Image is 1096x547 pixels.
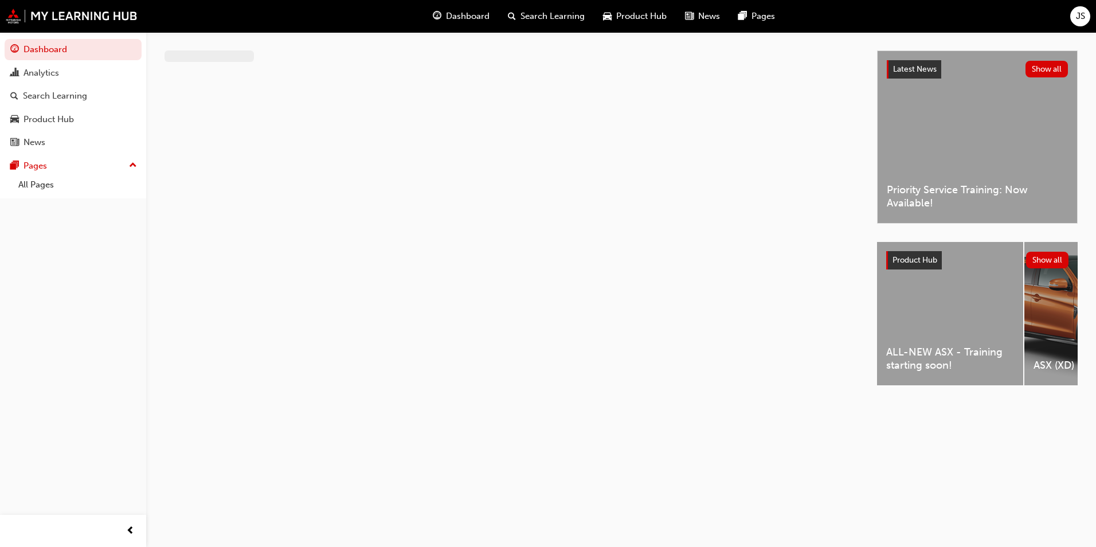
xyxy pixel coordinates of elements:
a: Search Learning [5,85,142,107]
span: news-icon [685,9,694,24]
span: car-icon [10,115,19,125]
button: Show all [1025,61,1068,77]
button: Pages [5,155,142,177]
span: search-icon [10,91,18,101]
span: guage-icon [10,45,19,55]
span: car-icon [603,9,612,24]
a: Dashboard [5,39,142,60]
span: Pages [751,10,775,23]
a: guage-iconDashboard [424,5,499,28]
a: Analytics [5,62,142,84]
span: news-icon [10,138,19,148]
span: search-icon [508,9,516,24]
span: JS [1076,10,1085,23]
button: Show all [1026,252,1069,268]
a: news-iconNews [676,5,729,28]
div: Product Hub [24,113,74,126]
span: Priority Service Training: Now Available! [887,183,1068,209]
button: DashboardAnalyticsSearch LearningProduct HubNews [5,37,142,155]
a: Product Hub [5,109,142,130]
span: pages-icon [738,9,747,24]
span: prev-icon [126,524,135,538]
span: pages-icon [10,161,19,171]
span: Product Hub [893,255,937,265]
span: chart-icon [10,68,19,79]
div: Search Learning [23,89,87,103]
span: up-icon [129,158,137,173]
div: News [24,136,45,149]
div: Pages [24,159,47,173]
img: mmal [6,9,138,24]
a: Latest NewsShow all [887,60,1068,79]
div: Analytics [24,67,59,80]
a: ALL-NEW ASX - Training starting soon! [877,242,1023,385]
a: car-iconProduct Hub [594,5,676,28]
span: Search Learning [520,10,585,23]
a: Product HubShow all [886,251,1068,269]
button: JS [1070,6,1090,26]
span: Product Hub [616,10,667,23]
span: ALL-NEW ASX - Training starting soon! [886,346,1014,372]
a: search-iconSearch Learning [499,5,594,28]
span: Latest News [893,64,937,74]
a: All Pages [14,176,142,194]
a: pages-iconPages [729,5,784,28]
span: guage-icon [433,9,441,24]
a: Latest NewsShow allPriority Service Training: Now Available! [877,50,1078,224]
span: Dashboard [446,10,490,23]
a: News [5,132,142,153]
span: News [698,10,720,23]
